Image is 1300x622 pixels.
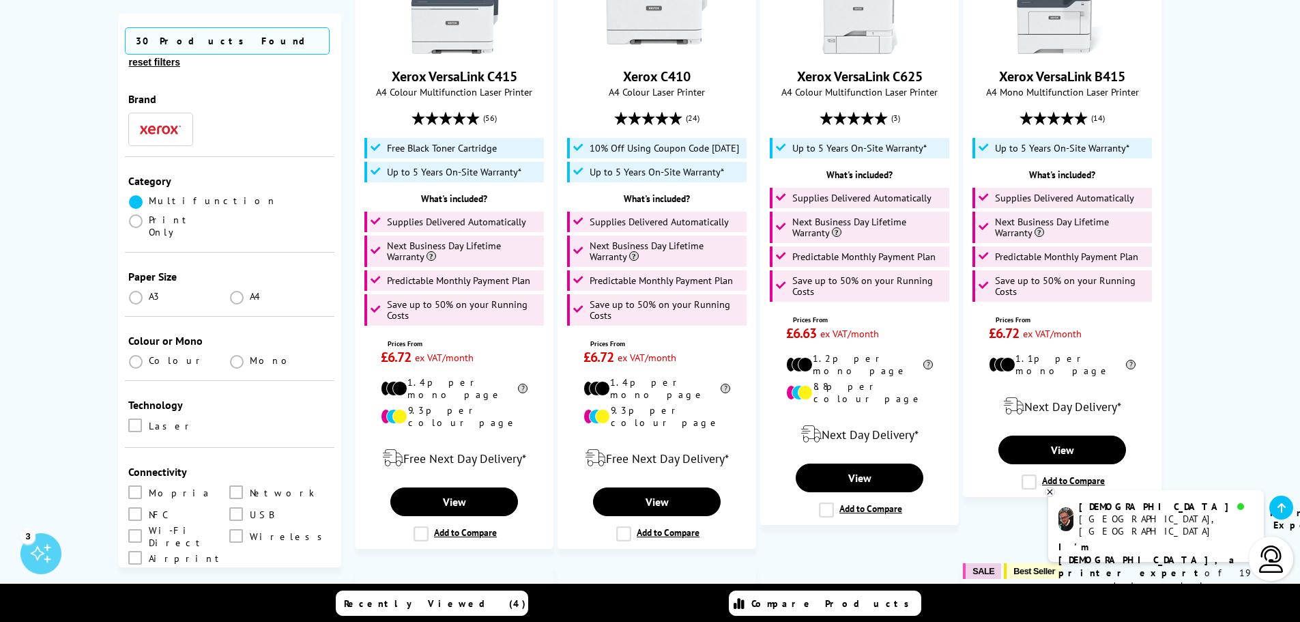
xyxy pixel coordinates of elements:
img: Xerox [140,125,181,135]
span: A4 Colour Multifunction Laser Printer [768,85,951,98]
span: Next Business Day Lifetime Warranty [590,240,744,262]
a: View [998,436,1125,464]
span: 30 Products Found [125,27,330,55]
a: View [796,464,923,492]
span: Wireless [250,529,330,544]
div: modal_delivery [970,387,1154,425]
label: Add to Compare [616,526,699,541]
span: Recently Viewed (4) [344,597,526,610]
span: Prices From [996,315,1136,324]
span: Up to 5 Years On-Site Warranty* [792,143,927,154]
span: Save up to 50% on your Running Costs [387,299,541,321]
span: Supplies Delivered Automatically [387,216,526,227]
span: Up to 5 Years On-Site Warranty* [995,143,1129,154]
span: A4 Mono Multifunction Laser Printer [970,85,1154,98]
span: Up to 5 Years On-Site Warranty* [387,167,521,178]
img: user-headset-light.svg [1258,546,1285,573]
span: Predictable Monthly Payment Plan [590,275,733,286]
span: Best Seller [1013,566,1055,576]
span: £6.63 [786,324,817,342]
div: Paper Size [128,270,332,283]
div: Technology [128,398,332,412]
label: Add to Compare [414,526,497,541]
img: chris-livechat.png [1058,507,1073,531]
span: A4 Colour Multifunction Laser Printer [362,85,546,98]
span: Prices From [388,339,528,348]
span: £6.72 [381,348,411,366]
li: 1.2p per mono page [786,352,933,377]
a: Xerox C410 [623,68,691,85]
span: Save up to 50% on your Running Costs [590,299,744,321]
span: Wi-Fi Direct [149,529,230,544]
a: Xerox VersaLink B415 [1011,43,1114,57]
span: (24) [686,105,699,131]
span: (56) [483,105,497,131]
span: Colour [149,354,205,367]
a: Xerox C410 [606,43,708,57]
span: (3) [891,105,900,131]
a: View [593,487,720,516]
div: Colour or Mono [128,334,332,348]
div: modal_delivery [768,415,951,453]
a: Xerox VersaLink C415 [392,68,517,85]
button: Best Seller [1004,563,1062,579]
a: Xerox VersaLink B415 [999,68,1125,85]
li: 1.4p per mono page [381,376,528,401]
div: modal_delivery [565,439,749,477]
span: ex VAT/month [1023,327,1082,340]
span: Next Business Day Lifetime Warranty [792,216,947,238]
div: [GEOGRAPHIC_DATA], [GEOGRAPHIC_DATA] [1079,513,1253,537]
div: [DEMOGRAPHIC_DATA] [1079,500,1253,513]
button: SALE [963,563,1001,579]
span: Mopria [149,485,211,500]
li: 9.3p per colour page [381,404,528,429]
span: Mono [250,354,295,367]
span: A4 Colour Laser Printer [565,85,749,98]
span: Predictable Monthly Payment Plan [792,251,936,262]
span: NFC [149,507,168,522]
li: 8.8p per colour page [786,380,933,405]
span: ex VAT/month [415,351,474,364]
span: Save up to 50% on your Running Costs [995,275,1149,297]
span: A3 [149,290,161,302]
a: Xerox VersaLink C415 [403,43,506,57]
li: 1.4p per mono page [583,376,730,401]
label: Add to Compare [1022,475,1105,490]
p: of 19 years! I can help you choose the right product [1058,541,1254,619]
span: Compare Products [751,597,916,610]
span: (14) [1091,105,1105,131]
span: Supplies Delivered Automatically [792,193,931,203]
a: Recently Viewed (4) [336,591,528,616]
span: Save up to 50% on your Running Costs [792,275,947,297]
button: Xerox [136,120,185,139]
span: Multifunction [149,195,277,207]
a: View [390,487,517,516]
a: Compare Products [729,591,921,616]
span: Supplies Delivered Automatically [590,216,729,227]
div: modal_delivery [362,439,546,477]
span: Predictable Monthly Payment Plan [387,275,530,286]
span: Network [250,485,315,500]
span: Print Only [149,214,230,238]
span: Prices From [590,339,730,348]
span: Next Business Day Lifetime Warranty [995,216,1149,238]
span: ex VAT/month [820,327,879,340]
li: 9.3p per colour page [583,404,730,429]
span: A4 [250,290,262,302]
a: Xerox VersaLink C625 [809,43,911,57]
div: What's included? [970,169,1154,181]
div: Connectivity [128,465,332,479]
label: Add to Compare [819,503,902,518]
span: Predictable Monthly Payment Plan [995,251,1138,262]
b: I'm [DEMOGRAPHIC_DATA], a printer expert [1058,541,1239,579]
div: What's included? [362,193,546,205]
span: Airprint [149,551,225,566]
span: Prices From [793,315,933,324]
span: 10% Off Using Coupon Code [DATE] [590,143,739,154]
button: reset filters [125,56,184,68]
span: Next Business Day Lifetime Warranty [387,240,541,262]
span: SALE [972,566,994,576]
div: What's included? [768,169,951,181]
div: 3 [20,528,35,543]
a: Xerox VersaLink C625 [797,68,923,85]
